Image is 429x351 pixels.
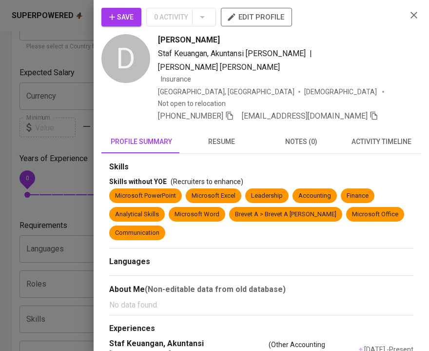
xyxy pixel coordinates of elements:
[107,136,175,148] span: profile summary
[158,111,223,121] span: [PHONE_NUMBER]
[187,136,255,148] span: resume
[347,136,415,148] span: activity timeline
[145,285,286,294] b: (Non-editable data from old database)
[229,11,284,23] span: edit profile
[158,87,294,97] div: [GEOGRAPHIC_DATA], [GEOGRAPHIC_DATA]
[221,8,292,26] button: edit profile
[267,136,335,148] span: notes (0)
[115,191,176,201] div: Microsoft PowerPoint
[109,162,413,173] div: Skills
[158,62,280,72] span: [PERSON_NAME] [PERSON_NAME]
[251,191,283,201] div: Leadership
[101,34,150,83] div: D
[304,87,378,97] span: [DEMOGRAPHIC_DATA]
[109,256,413,268] div: Languages
[109,11,134,23] span: Save
[109,323,413,334] div: Experiences
[158,99,226,108] p: Not open to relocation
[109,178,167,186] span: Skills without YOE
[310,48,312,60] span: |
[298,191,331,201] div: Accounting
[101,8,141,26] button: Save
[161,75,191,83] span: Insurance
[109,299,413,311] p: No data found.
[171,178,243,186] span: (Recruiters to enhance)
[347,191,369,201] div: Finance
[115,228,159,238] div: Communication
[109,284,413,295] div: About Me
[115,210,159,219] div: Analytical Skills
[192,191,235,201] div: Microsoft Excel
[221,13,292,21] a: edit profile
[158,49,306,58] span: Staf Keuangan, Akuntansi [PERSON_NAME]
[158,34,220,46] span: [PERSON_NAME]
[242,111,368,121] span: [EMAIL_ADDRESS][DOMAIN_NAME]
[175,210,219,219] div: Microsoft Word
[352,210,398,219] div: Microsoft Office
[235,210,336,219] div: Brevet A > Brevet A [PERSON_NAME]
